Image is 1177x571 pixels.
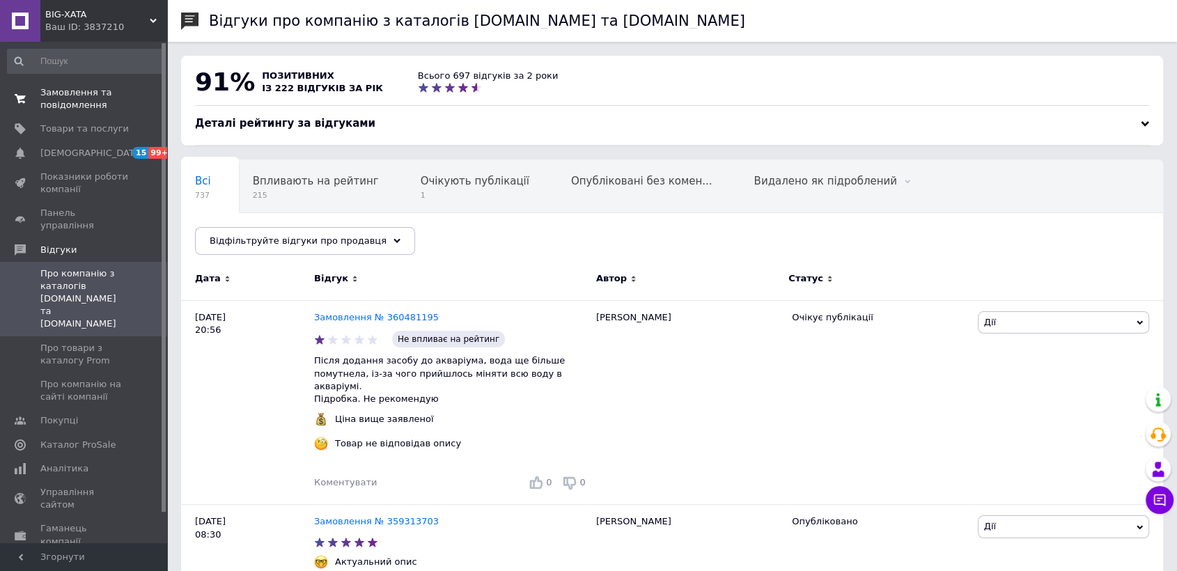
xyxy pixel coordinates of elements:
span: 91% [195,68,255,96]
span: 215 [253,190,379,201]
span: Показники роботи компанії [40,171,129,196]
span: Деталі рейтингу за відгуками [195,117,375,130]
div: Очікує публікації [792,311,967,324]
span: Про товари з каталогу Prom [40,342,129,367]
img: :nerd_face: [314,555,328,569]
span: 1 [421,190,529,201]
span: Дії [984,521,996,531]
div: Опубліковано [792,515,967,528]
span: Про компанію на сайті компанії [40,378,129,403]
a: Замовлення № 359313703 [314,516,439,526]
span: Дії [984,317,996,327]
span: Відгук [314,272,348,285]
span: Відфільтруйте відгуки про продавця [210,235,387,246]
div: [DATE] 20:56 [181,300,314,505]
span: Товари та послуги [40,123,129,135]
span: Не впливає на рейтинг [392,331,505,347]
div: Актуальний опис [332,556,421,568]
span: Опубліковані без комен... [571,175,712,187]
span: 737 [195,190,211,201]
span: Коментувати [314,477,377,487]
span: 15 [132,147,148,159]
span: Управління сайтом [40,486,129,511]
div: [PERSON_NAME] [589,300,785,505]
span: позитивних [262,70,334,81]
img: :face_with_monocle: [314,437,328,451]
div: Коментувати [314,476,377,489]
span: Видалено як підроблений [754,175,896,187]
span: Очікують публікації [421,175,529,187]
span: Замовлення та повідомлення [40,86,129,111]
span: Аналітика [40,462,88,475]
a: Замовлення № 360481195 [314,312,439,322]
span: Автор [596,272,627,285]
span: Каталог ProSale [40,439,116,451]
span: Всі [195,175,211,187]
span: Панель управління [40,207,129,232]
div: Товар не відповідав опису [332,437,465,450]
span: Статус [788,272,823,285]
button: Чат з покупцем [1146,486,1174,514]
p: Після додання засобу до акваріума, вода ще більше помутнела, із-за чого прийшлось міняти всю воду... [314,354,589,405]
span: Відгуки [40,244,77,256]
span: Гаманець компанії [40,522,129,547]
div: Опубліковані без коментаря [557,160,740,213]
input: Пошук [7,49,164,74]
img: :moneybag: [314,412,328,426]
span: Відредаговані відгуки [195,228,318,240]
span: BIG-XATA [45,8,150,21]
h1: Відгуки про компанію з каталогів [DOMAIN_NAME] та [DOMAIN_NAME] [209,13,745,29]
div: Ціна вище заявленої [332,413,437,425]
span: із 222 відгуків за рік [262,83,383,93]
span: Дата [195,272,221,285]
span: 99+ [148,147,171,159]
span: Впливають на рейтинг [253,175,379,187]
span: Про компанію з каталогів [DOMAIN_NAME] та [DOMAIN_NAME] [40,267,129,331]
span: Покупці [40,414,78,427]
span: 0 [546,477,552,487]
div: Ваш ID: 3837210 [45,21,167,33]
span: [DEMOGRAPHIC_DATA] [40,147,143,159]
div: Деталі рейтингу за відгуками [195,116,1149,131]
div: Всього 697 відгуків за 2 роки [418,70,559,82]
span: 0 [580,477,586,487]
